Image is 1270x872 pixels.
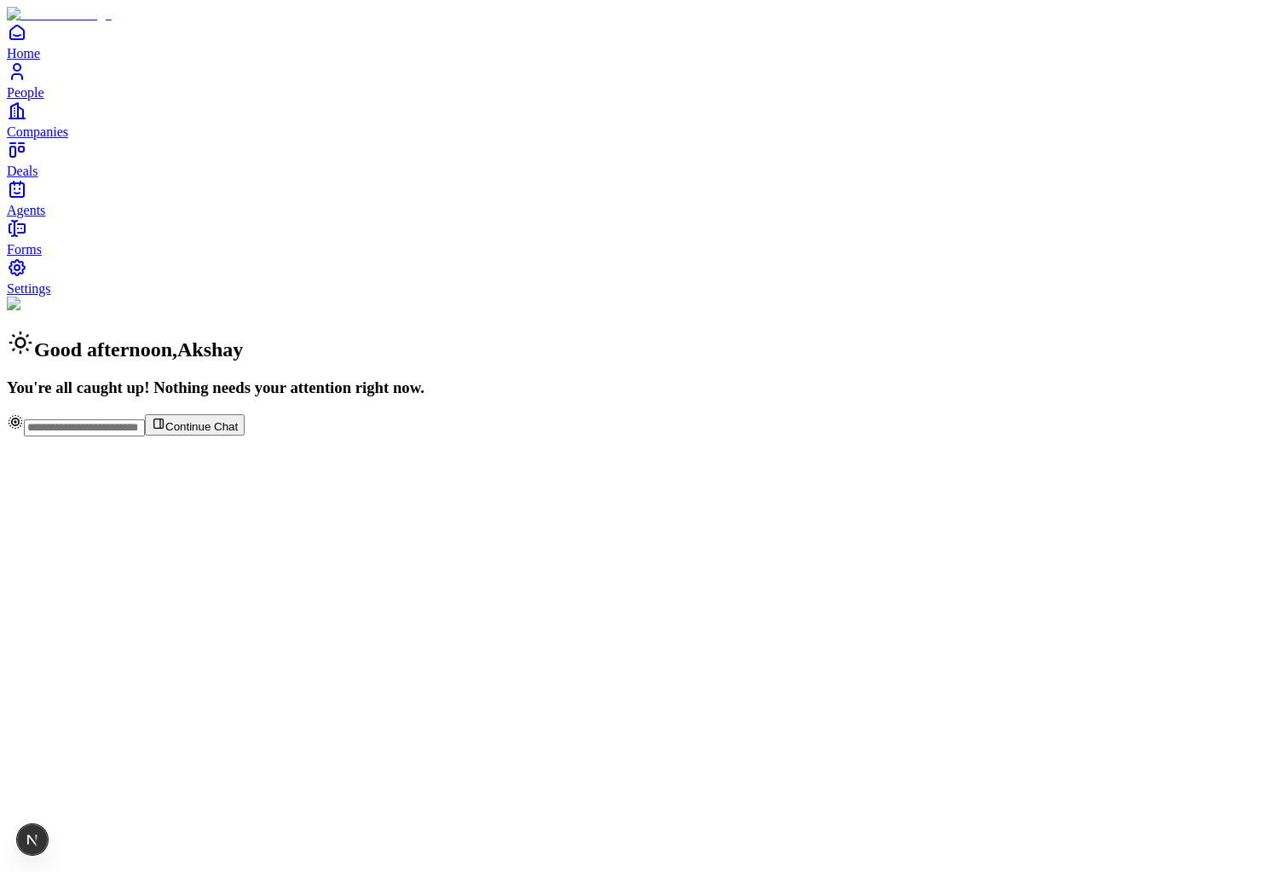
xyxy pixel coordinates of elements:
img: Background [7,297,87,312]
a: Forms [7,218,1263,257]
button: Continue Chat [145,414,245,436]
span: Forms [7,242,42,257]
span: People [7,85,44,100]
a: People [7,61,1263,100]
a: Deals [7,140,1263,178]
div: Continue Chat [7,413,1263,436]
a: Home [7,22,1263,61]
a: Agents [7,179,1263,217]
span: Home [7,46,40,61]
span: Companies [7,124,68,139]
a: Settings [7,257,1263,296]
h2: Good afternoon , Akshay [7,329,1263,361]
span: Settings [7,281,51,296]
span: Agents [7,203,45,217]
span: Deals [7,164,38,178]
img: Item Brain Logo [7,7,112,22]
span: Continue Chat [165,420,238,433]
h3: You're all caught up! Nothing needs your attention right now. [7,378,1263,397]
a: Companies [7,101,1263,139]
